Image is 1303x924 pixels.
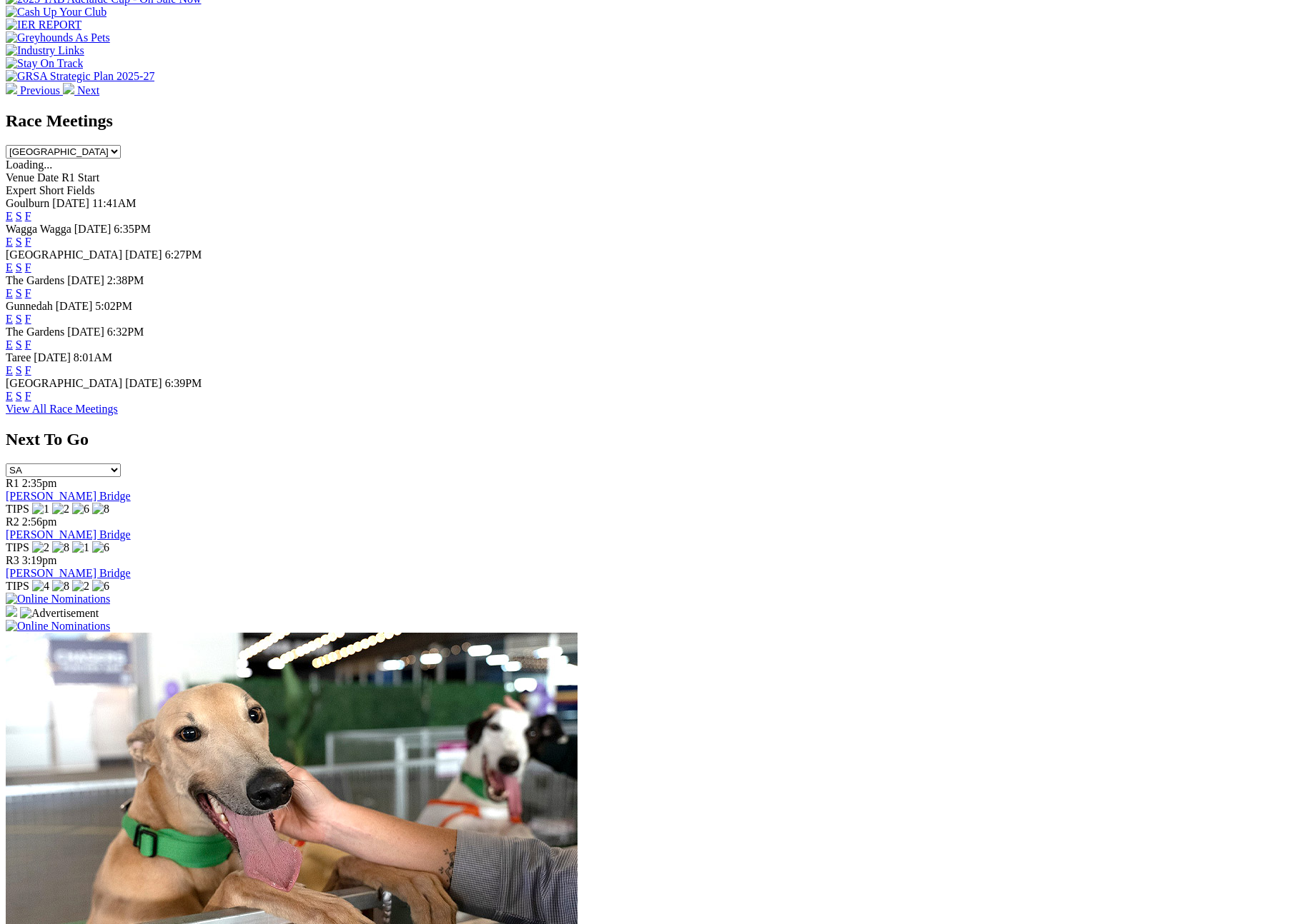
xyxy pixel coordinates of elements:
[56,300,93,312] span: [DATE]
[25,364,31,376] a: F
[165,248,202,261] span: 6:27PM
[67,326,104,338] span: [DATE]
[72,503,89,516] img: 6
[25,210,31,222] a: F
[6,554,19,566] span: R3
[6,31,110,44] img: Greyhounds As Pets
[32,580,49,593] img: 4
[6,541,29,553] span: TIPS
[6,159,52,171] span: Loading...
[52,580,69,593] img: 8
[52,541,69,554] img: 8
[92,503,109,516] img: 8
[6,19,81,31] img: IER REPORT
[125,377,162,389] span: [DATE]
[52,197,89,209] span: [DATE]
[20,607,99,620] img: Advertisement
[92,580,109,593] img: 6
[92,541,109,554] img: 6
[6,171,34,184] span: Venue
[6,516,19,528] span: R2
[107,326,144,338] span: 6:32PM
[114,223,151,235] span: 6:35PM
[6,83,17,94] img: chevron-left-pager-white.svg
[25,287,31,299] a: F
[16,236,22,248] a: S
[34,351,71,363] span: [DATE]
[6,567,131,579] a: [PERSON_NAME] Bridge
[16,390,22,402] a: S
[16,338,22,351] a: S
[95,300,132,312] span: 5:02PM
[20,84,60,96] span: Previous
[6,503,29,515] span: TIPS
[6,403,118,415] a: View All Race Meetings
[77,84,99,96] span: Next
[6,197,49,209] span: Goulburn
[6,223,71,235] span: Wagga Wagga
[6,430,1297,449] h2: Next To Go
[6,6,106,19] img: Cash Up Your Club
[16,261,22,273] a: S
[125,248,162,261] span: [DATE]
[74,223,112,235] span: [DATE]
[72,580,89,593] img: 2
[6,300,53,312] span: Gunnedah
[16,364,22,376] a: S
[63,84,99,96] a: Next
[32,541,49,554] img: 2
[6,528,131,541] a: [PERSON_NAME] Bridge
[6,364,13,376] a: E
[92,197,137,209] span: 11:41AM
[6,351,31,363] span: Taree
[6,477,19,489] span: R1
[6,261,13,273] a: E
[25,313,31,325] a: F
[6,210,13,222] a: E
[107,274,144,286] span: 2:38PM
[67,274,104,286] span: [DATE]
[6,490,131,502] a: [PERSON_NAME] Bridge
[25,390,31,402] a: F
[6,606,17,617] img: 15187_Greyhounds_GreysPlayCentral_Resize_SA_WebsiteBanner_300x115_2025.jpg
[16,210,22,222] a: S
[63,83,74,94] img: chevron-right-pager-white.svg
[6,390,13,402] a: E
[6,313,13,325] a: E
[74,351,112,363] span: 8:01AM
[52,503,69,516] img: 2
[6,274,64,286] span: The Gardens
[165,377,202,389] span: 6:39PM
[66,184,94,196] span: Fields
[6,593,110,606] img: Online Nominations
[16,287,22,299] a: S
[16,313,22,325] a: S
[6,338,13,351] a: E
[39,184,64,196] span: Short
[37,171,59,184] span: Date
[22,554,57,566] span: 3:19pm
[72,541,89,554] img: 1
[6,580,29,592] span: TIPS
[6,111,1297,131] h2: Race Meetings
[6,184,36,196] span: Expert
[61,171,99,184] span: R1 Start
[6,70,154,83] img: GRSA Strategic Plan 2025-27
[25,261,31,273] a: F
[6,377,122,389] span: [GEOGRAPHIC_DATA]
[6,44,84,57] img: Industry Links
[22,477,57,489] span: 2:35pm
[6,248,122,261] span: [GEOGRAPHIC_DATA]
[25,338,31,351] a: F
[22,516,57,528] span: 2:56pm
[25,236,31,248] a: F
[6,326,64,338] span: The Gardens
[6,620,110,633] img: Online Nominations
[6,84,63,96] a: Previous
[32,503,49,516] img: 1
[6,57,83,70] img: Stay On Track
[6,287,13,299] a: E
[6,236,13,248] a: E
